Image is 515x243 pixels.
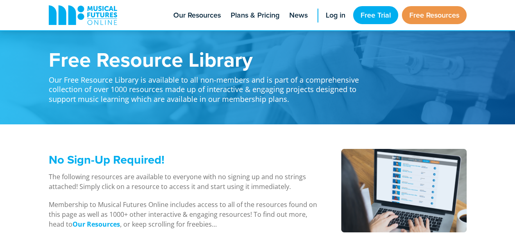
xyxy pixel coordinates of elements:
[231,10,279,21] span: Plans & Pricing
[49,70,368,104] p: Our Free Resource Library is available to all non-members and is part of a comprehensive collecti...
[49,172,320,191] p: The following resources are available to everyone with no signing up and no strings attached! Sim...
[49,200,320,229] p: Membership to Musical Futures Online includes access to all of the resources found on this page a...
[402,6,467,24] a: Free Resources
[289,10,308,21] span: News
[49,49,368,70] h1: Free Resource Library
[353,6,398,24] a: Free Trial
[326,10,345,21] span: Log in
[49,151,164,168] span: No Sign-Up Required!
[73,220,120,229] a: Our Resources
[173,10,221,21] span: Our Resources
